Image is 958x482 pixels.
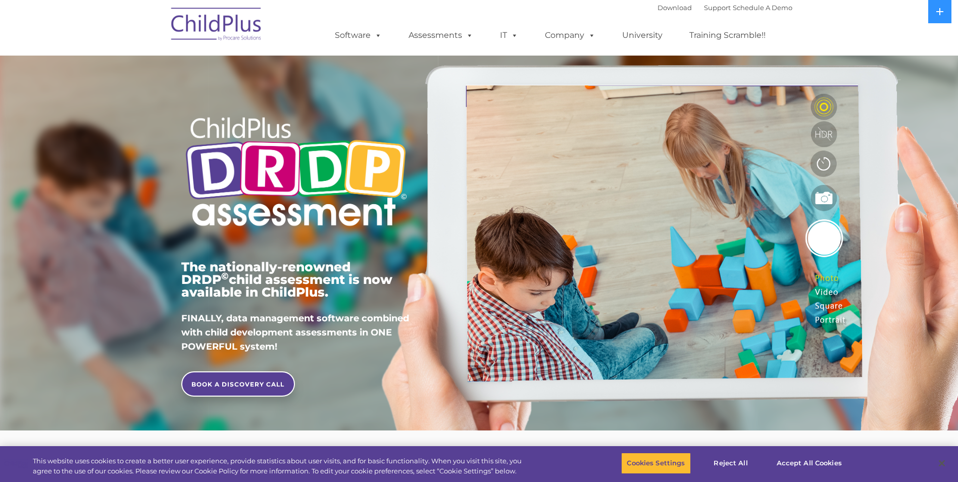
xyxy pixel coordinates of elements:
span: The nationally-renowned DRDP child assessment is now available in ChildPlus. [181,259,392,300]
sup: © [221,270,229,282]
a: Download [658,4,692,12]
a: Assessments [398,25,483,45]
a: IT [490,25,528,45]
a: Company [535,25,606,45]
a: University [612,25,673,45]
a: Schedule A Demo [733,4,792,12]
div: This website uses cookies to create a better user experience, provide statistics about user visit... [33,456,527,476]
span: FINALLY, data management software combined with child development assessments in ONE POWERFUL sys... [181,313,409,352]
button: Accept All Cookies [771,453,847,474]
a: BOOK A DISCOVERY CALL [181,371,295,397]
a: Training Scramble!! [679,25,776,45]
img: Copyright - DRDP Logo Light [181,104,411,243]
button: Close [931,452,953,474]
img: ChildPlus by Procare Solutions [166,1,267,51]
button: Reject All [699,453,763,474]
a: Software [325,25,392,45]
a: Support [704,4,731,12]
button: Cookies Settings [621,453,690,474]
font: | [658,4,792,12]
